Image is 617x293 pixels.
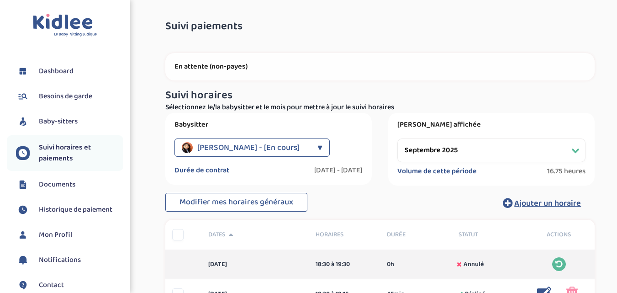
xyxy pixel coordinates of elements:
[33,14,97,37] img: logo.svg
[16,64,123,78] a: Dashboard
[197,139,300,157] span: [PERSON_NAME] - [En cours]
[397,167,477,176] label: Volume de cette période
[464,260,484,269] span: Annulé
[201,260,309,269] div: [DATE]
[39,66,74,77] span: Dashboard
[165,102,595,113] p: Sélectionnez le/la babysitter et le mois pour mettre à jour le suivi horaires
[316,230,374,240] span: Horaires
[165,90,595,101] h3: Suivi horaires
[547,167,585,176] span: 16.75 heures
[16,253,123,267] a: Notifications
[39,91,92,102] span: Besoins de garde
[16,142,123,164] a: Suivi horaires et paiements
[182,142,193,153] img: avatar_shi-caroline.jpeg
[16,115,30,128] img: babysitters.svg
[39,280,64,291] span: Contact
[16,228,30,242] img: profil.svg
[16,115,123,128] a: Baby-sitters
[16,228,123,242] a: Mon Profil
[514,197,581,210] span: Ajouter un horaire
[387,260,394,269] span: 0h
[165,193,307,212] button: Modifier mes horaires généraux
[165,21,243,32] span: Suivi paiements
[179,196,293,208] span: Modifier mes horaires généraux
[16,90,123,103] a: Besoins de garde
[174,62,585,71] p: En attente (non-payes)
[201,230,309,240] div: Dates
[16,64,30,78] img: dashboard.svg
[16,146,30,160] img: suivihoraire.svg
[39,116,78,127] span: Baby-sitters
[174,166,229,175] label: Durée de contrat
[314,166,363,175] label: [DATE] - [DATE]
[39,229,72,240] span: Mon Profil
[39,142,123,164] span: Suivi horaires et paiements
[16,90,30,103] img: besoin.svg
[39,204,112,215] span: Historique de paiement
[39,179,75,190] span: Documents
[380,230,452,240] div: Durée
[316,260,374,269] div: 18:30 à 19:30
[397,120,585,129] label: [PERSON_NAME] affichée
[16,203,123,217] a: Historique de paiement
[16,278,30,292] img: contact.svg
[16,278,123,292] a: Contact
[39,255,81,266] span: Notifications
[174,120,363,129] label: Babysitter
[317,139,322,157] div: ▼
[523,230,595,240] div: Actions
[452,230,523,240] div: Statut
[489,193,595,213] button: Ajouter un horaire
[16,178,123,192] a: Documents
[16,253,30,267] img: notification.svg
[16,203,30,217] img: suivihoraire.svg
[16,178,30,192] img: documents.svg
